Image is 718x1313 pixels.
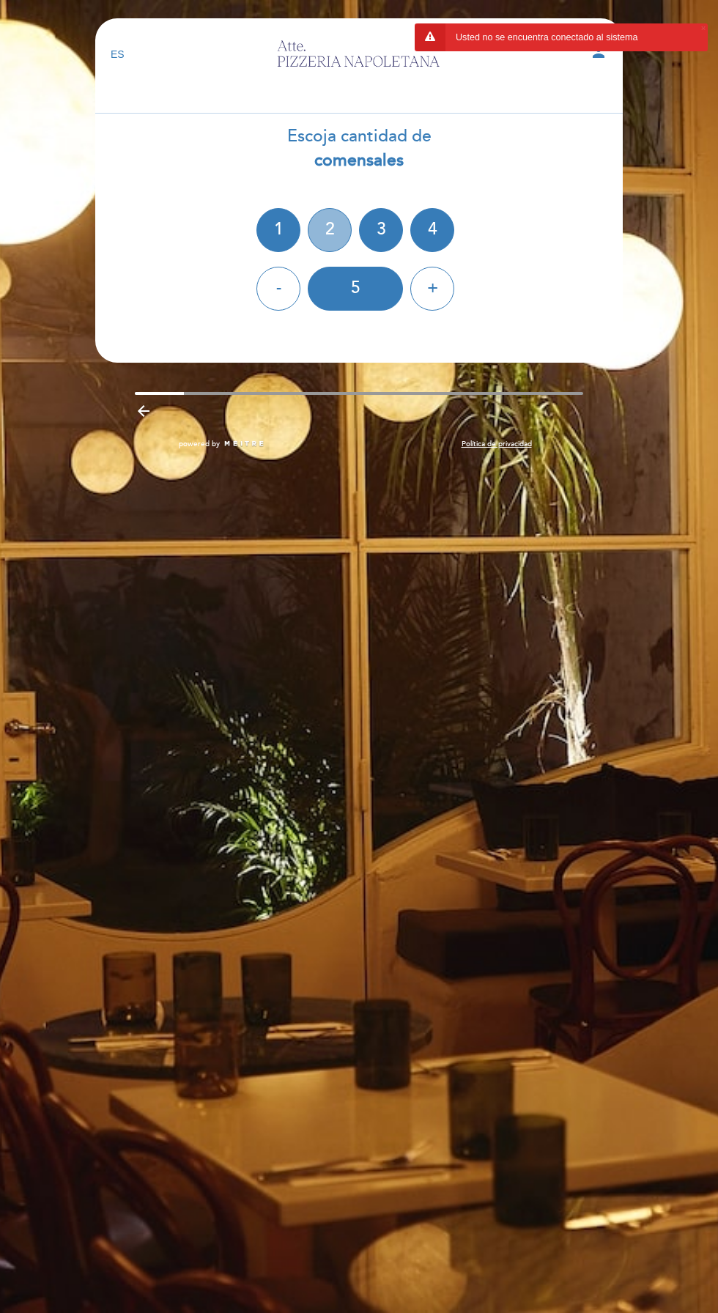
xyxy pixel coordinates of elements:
div: 5 [308,267,403,311]
div: 2 [308,208,352,252]
i: arrow_backward [135,402,152,420]
a: Atte. Pizzeria Napoletana [267,34,451,75]
button: × [701,23,706,32]
div: Escoja cantidad de [95,125,623,173]
b: comensales [314,150,404,171]
a: powered by [179,439,265,449]
span: powered by [179,439,220,449]
div: 3 [359,208,403,252]
div: 4 [410,208,454,252]
button: person [590,43,607,65]
div: 1 [256,208,300,252]
div: - [256,267,300,311]
div: + [410,267,454,311]
img: MEITRE [223,440,265,448]
a: Política de privacidad [462,439,532,449]
div: Usted no se encuentra conectado al sistema [415,23,708,52]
